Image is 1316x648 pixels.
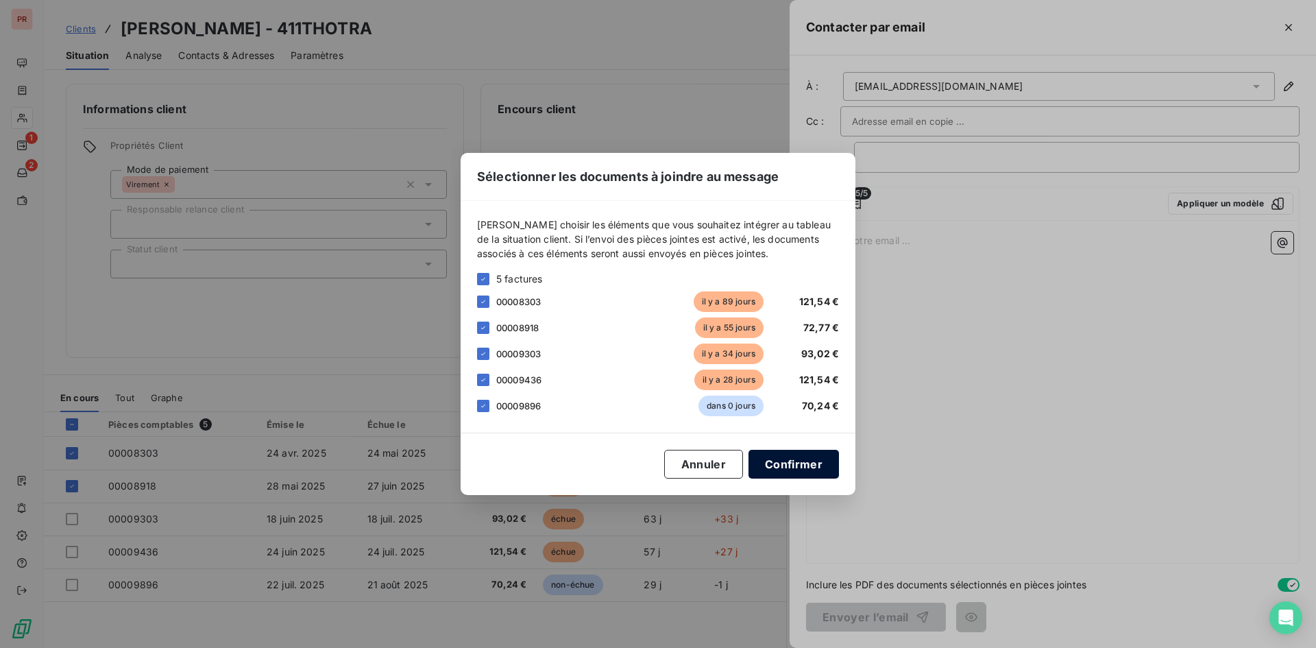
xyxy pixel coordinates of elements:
[694,344,764,364] span: il y a 34 jours
[748,450,839,479] button: Confirmer
[1269,601,1302,634] div: Open Intercom Messenger
[496,296,541,307] span: 00008303
[695,317,764,338] span: il y a 55 jours
[802,400,839,411] span: 70,24 €
[698,396,764,416] span: dans 0 jours
[496,322,539,333] span: 00008918
[799,374,839,385] span: 121,54 €
[496,374,541,385] span: 00009436
[803,322,839,333] span: 72,77 €
[496,272,543,286] span: 5 factures
[664,450,743,479] button: Annuler
[799,296,839,307] span: 121,54 €
[496,348,541,359] span: 00009303
[801,348,839,359] span: 93,02 €
[694,370,764,390] span: il y a 28 jours
[477,217,839,261] span: [PERSON_NAME] choisir les éléments que vous souhaitez intégrer au tableau de la situation client....
[477,167,779,186] span: Sélectionner les documents à joindre au message
[694,291,764,312] span: il y a 89 jours
[496,400,541,411] span: 00009896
